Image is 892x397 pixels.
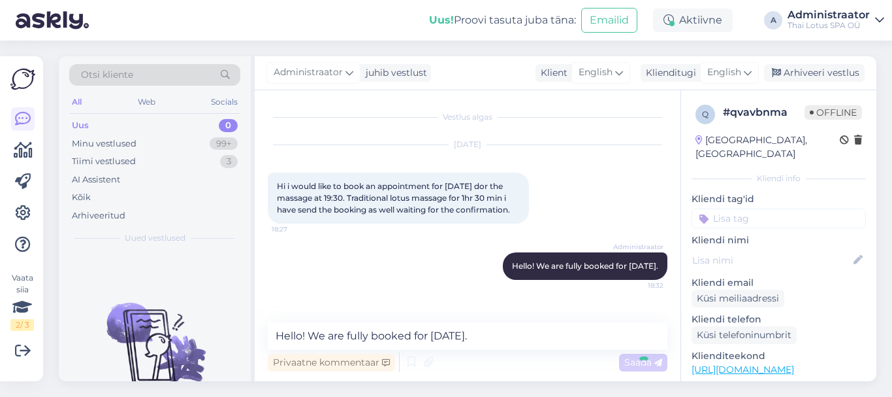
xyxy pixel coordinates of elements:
div: Klient [535,66,567,80]
div: Küsi meiliaadressi [692,290,784,307]
span: Hi i would like to book an appointment for [DATE] dor the massage at 19:30. Traditional lotus mas... [277,181,510,215]
div: Administraator [788,10,870,20]
div: Kliendi info [692,173,866,184]
span: Offline [804,105,862,120]
p: Kliendi nimi [692,233,866,247]
span: English [707,65,741,80]
div: Proovi tasuta juba täna: [429,12,576,28]
a: [URL][DOMAIN_NAME] [692,364,794,375]
span: Hello! We are fully booked for [DATE]. [512,261,658,271]
div: [GEOGRAPHIC_DATA], [GEOGRAPHIC_DATA] [695,133,840,161]
div: Socials [208,94,240,111]
p: Kliendi telefon [692,313,866,326]
span: Administraator [613,242,663,252]
input: Lisa tag [692,209,866,228]
p: Kliendi email [692,276,866,290]
div: Web [135,94,158,111]
span: Uued vestlused [125,232,185,244]
span: English [579,65,613,80]
div: 99+ [210,137,238,150]
div: Vestlus algas [268,111,667,123]
div: Arhiveeritud [72,209,125,222]
button: Emailid [581,8,637,33]
div: Küsi telefoninumbrit [692,326,797,344]
div: Minu vestlused [72,137,136,150]
div: Vaata siia [10,272,34,331]
div: 2 / 3 [10,319,34,331]
div: Thai Lotus SPA OÜ [788,20,870,31]
div: 3 [220,155,238,168]
span: Otsi kliente [81,68,133,82]
div: Uus [72,119,89,132]
p: Vaata edasi ... [692,381,866,392]
div: juhib vestlust [360,66,427,80]
div: All [69,94,84,111]
div: 0 [219,119,238,132]
a: AdministraatorThai Lotus SPA OÜ [788,10,884,31]
span: 18:27 [272,224,321,234]
div: [DATE] [268,139,667,150]
div: # qvavbnma [723,105,804,120]
p: Kliendi tag'id [692,192,866,206]
div: Klienditugi [641,66,696,80]
div: Tiimi vestlused [72,155,136,168]
img: Askly Logo [10,67,35,92]
b: Uus! [429,14,454,26]
div: A [764,11,782,29]
div: Kõik [72,191,91,204]
span: q [702,109,709,119]
p: Klienditeekond [692,349,866,363]
img: No chats [59,279,251,397]
input: Lisa nimi [692,253,851,268]
div: Aktiivne [653,9,733,32]
span: Administraator [274,65,343,80]
div: Arhiveeri vestlus [764,64,865,82]
span: 18:32 [614,281,663,290]
div: AI Assistent [72,173,120,186]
